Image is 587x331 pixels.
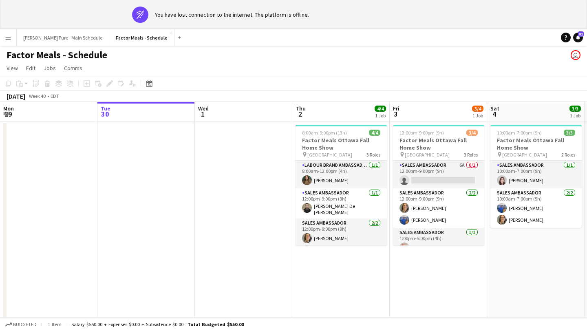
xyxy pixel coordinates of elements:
[393,125,484,245] app-job-card: 12:00pm-9:00pm (9h)3/4Factor Meals Ottawa Fall Home Show [GEOGRAPHIC_DATA]3 RolesSales Ambassador...
[2,109,14,119] span: 29
[27,93,47,99] span: Week 40
[198,105,209,112] span: Wed
[302,130,347,136] span: 8:00am-9:00pm (13h)
[393,105,399,112] span: Fri
[307,152,352,158] span: [GEOGRAPHIC_DATA]
[155,11,309,18] div: You have lost connection to the internet. The platform is offline.
[23,63,39,73] a: Edit
[490,137,582,151] h3: Factor Meals Ottawa Fall Home Show
[7,49,107,61] h1: Factor Meals - Schedule
[497,130,542,136] span: 10:00am-7:00pm (9h)
[571,50,580,60] app-user-avatar: Leticia Fayzano
[4,320,38,329] button: Budgeted
[71,321,244,327] div: Salary $550.00 + Expenses $0.00 + Subsistence $0.00 =
[3,105,14,112] span: Mon
[294,109,306,119] span: 2
[573,33,583,42] a: 81
[101,105,110,112] span: Tue
[296,218,387,258] app-card-role: Sales Ambassador2/212:00pm-9:00pm (9h)[PERSON_NAME]
[561,152,575,158] span: 2 Roles
[26,64,35,72] span: Edit
[490,188,582,228] app-card-role: Sales Ambassador2/210:00am-7:00pm (9h)[PERSON_NAME][PERSON_NAME]
[61,63,86,73] a: Comms
[578,31,584,37] span: 81
[13,322,37,327] span: Budgeted
[569,106,581,112] span: 3/3
[472,113,483,119] div: 1 Job
[502,152,547,158] span: [GEOGRAPHIC_DATA]
[17,30,109,46] button: [PERSON_NAME] Pure - Main Schedule
[564,130,575,136] span: 3/3
[64,64,82,72] span: Comms
[296,161,387,188] app-card-role: Labour Brand Ambassadors1/18:00am-12:00pm (4h)[PERSON_NAME]
[375,106,386,112] span: 4/4
[366,152,380,158] span: 3 Roles
[405,152,450,158] span: [GEOGRAPHIC_DATA]
[296,105,306,112] span: Thu
[489,109,499,119] span: 4
[7,92,25,100] div: [DATE]
[369,130,380,136] span: 4/4
[570,113,580,119] div: 1 Job
[296,188,387,218] app-card-role: Sales Ambassador1/112:00pm-9:00pm (9h)[PERSON_NAME] De [PERSON_NAME]
[44,64,56,72] span: Jobs
[109,30,174,46] button: Factor Meals - Schedule
[490,105,499,112] span: Sat
[3,63,21,73] a: View
[472,106,483,112] span: 3/4
[99,109,110,119] span: 30
[45,321,64,327] span: 1 item
[399,130,444,136] span: 12:00pm-9:00pm (9h)
[51,93,59,99] div: EDT
[188,321,244,327] span: Total Budgeted $550.00
[40,63,59,73] a: Jobs
[392,109,399,119] span: 3
[393,188,484,228] app-card-role: Sales Ambassador2/212:00pm-9:00pm (9h)[PERSON_NAME][PERSON_NAME]
[464,152,478,158] span: 3 Roles
[375,113,386,119] div: 1 Job
[490,125,582,228] app-job-card: 10:00am-7:00pm (9h)3/3Factor Meals Ottawa Fall Home Show [GEOGRAPHIC_DATA]2 RolesSales Ambassador...
[466,130,478,136] span: 3/4
[393,137,484,151] h3: Factor Meals Ottawa Fall Home Show
[197,109,209,119] span: 1
[7,64,18,72] span: View
[393,161,484,188] app-card-role: Sales Ambassador6A0/112:00pm-9:00pm (9h)
[393,228,484,256] app-card-role: Sales Ambassador1/11:00pm-5:00pm (4h)[PERSON_NAME]
[296,125,387,245] app-job-card: 8:00am-9:00pm (13h)4/4Factor Meals Ottawa Fall Home Show [GEOGRAPHIC_DATA]3 RolesLabour Brand Amb...
[296,137,387,151] h3: Factor Meals Ottawa Fall Home Show
[490,161,582,188] app-card-role: Sales Ambassador1/110:00am-7:00pm (9h)[PERSON_NAME]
